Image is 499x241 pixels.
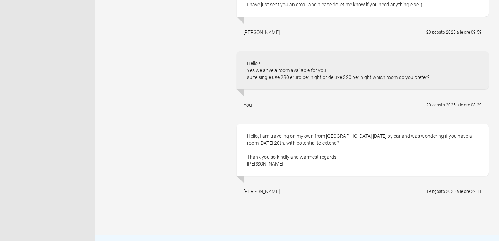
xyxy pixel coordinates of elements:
div: Hello, I am traveling on my own from [GEOGRAPHIC_DATA] [DATE] by car and was wondering if you hav... [237,124,489,176]
div: Hello ! Yes we ahve a room available for you: suite single use 280 eruro per night or deluxe 320 ... [237,51,489,89]
div: You [244,101,252,108]
flynt-date-display: 19 agosto 2025 alle ore 22:11 [426,189,482,194]
flynt-date-display: 20 agosto 2025 alle ore 08:29 [426,102,482,107]
flynt-date-display: 20 agosto 2025 alle ore 09:59 [426,30,482,35]
div: [PERSON_NAME] [244,29,280,36]
div: [PERSON_NAME] [244,188,280,195]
